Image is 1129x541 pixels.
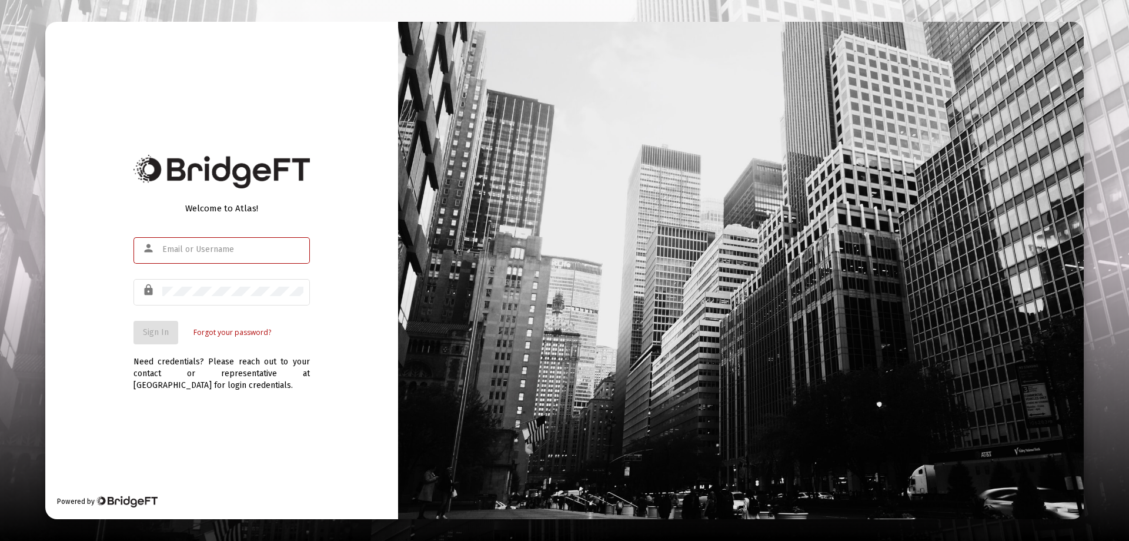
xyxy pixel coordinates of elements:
span: Sign In [143,327,169,337]
mat-icon: lock [142,283,156,297]
div: Powered by [57,496,158,507]
a: Forgot your password? [193,327,271,338]
input: Email or Username [162,245,303,254]
img: Bridge Financial Technology Logo [96,496,158,507]
button: Sign In [133,321,178,344]
div: Welcome to Atlas! [133,203,310,214]
mat-icon: person [142,241,156,255]
div: Need credentials? Please reach out to your contact or representative at [GEOGRAPHIC_DATA] for log... [133,344,310,391]
img: Bridge Financial Technology Logo [133,155,310,188]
